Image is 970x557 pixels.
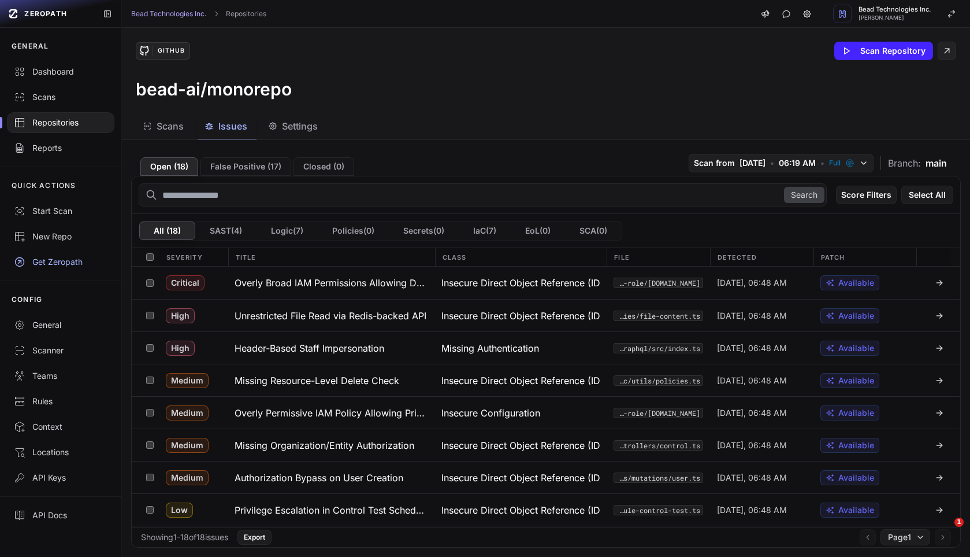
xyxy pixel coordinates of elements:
button: Secrets(0) [389,222,459,240]
button: Authorization Bypass on User Creation [228,462,434,493]
div: API Docs [14,510,107,521]
span: [DATE], 06:48 AM [717,504,787,516]
h3: Overly Broad IAM Permissions Allowing Data Exfiltration [235,276,428,290]
div: Reports [14,142,107,154]
h3: bead-ai/monorepo [136,79,292,99]
button: Select All [901,186,953,204]
svg: chevron right, [212,10,220,18]
button: Closed (0) [293,157,354,176]
span: [DATE] [739,157,765,169]
div: Medium Overly Permissive IAM Policy Allowing Privilege Escalation Insecure Configuration infra/mo... [132,396,960,429]
button: services/backoffice-graphql/src/resolvers/mutations/user.ts [614,473,703,483]
span: Insecure Direct Object Reference (IDOR) [441,309,600,323]
button: Missing Organization/Entity Authorization [228,429,434,461]
h3: Authorization Bypass on User Creation [235,471,403,485]
span: Insecure Direct Object Reference (IDOR) [441,276,600,290]
button: SCA(0) [565,222,622,240]
div: Scanner [14,345,107,356]
h3: Missing Resource-Level Delete Check [235,374,399,388]
span: Issues [218,119,247,133]
span: Insecure Direct Object Reference (IDOR) [441,503,600,517]
span: Available [838,277,874,289]
div: GitHub [153,46,189,56]
div: Severity [159,248,228,266]
span: Insecure Direct Object Reference (IDOR) [441,471,600,485]
div: Class [435,248,607,266]
div: Repositories [14,117,107,128]
button: Overly Permissive IAM Policy Allowing Privilege Escalation [228,397,434,429]
button: services/app-graphql/src/resolvers/mutations/schedule-control-test.ts [614,505,703,515]
h3: Missing Organization/Entity Authorization [235,438,414,452]
span: Insecure Direct Object Reference (IDOR) [441,438,600,452]
h3: Unrestricted File Read via Redis-backed API [235,309,426,323]
button: services/backoffice-graphql/src/index.ts [614,343,703,353]
div: Teams [14,370,107,382]
nav: breadcrumb [131,9,266,19]
div: Start Scan [14,205,107,217]
span: High [166,308,195,323]
div: Showing 1 - 18 of 18 issues [141,532,228,543]
span: Available [838,407,874,419]
div: Dashboard [14,66,107,78]
span: Medium [166,405,209,420]
div: API Keys [14,472,107,484]
span: [PERSON_NAME] [858,15,931,21]
div: High Unrestricted File Read via Redis-backed API Insecure Direct Object Reference (IDOR) services... [132,299,960,331]
div: File [607,248,710,266]
h3: Header-Based Staff Impersonation [235,341,384,355]
span: Scan from [694,157,735,169]
code: infra/modules/deploy-role/[DOMAIN_NAME] [614,408,703,418]
span: Settings [282,119,318,133]
span: Full [829,158,841,168]
span: 06:19 AM [779,157,816,169]
p: QUICK ACTIONS [12,181,76,190]
span: 1 [954,518,964,527]
span: [DATE], 06:48 AM [717,407,787,419]
div: Critical Overly Broad IAM Permissions Allowing Data Exfiltration Insecure Direct Object Reference... [132,267,960,299]
span: Available [838,504,874,516]
div: Rules [14,396,107,407]
span: Available [838,440,874,451]
span: ZEROPATH [24,9,67,19]
span: [DATE], 06:48 AM [717,472,787,484]
a: ZEROPATH [5,5,94,23]
span: Available [838,375,874,386]
button: False Positive (17) [200,157,291,176]
span: High [166,341,195,356]
div: Medium Missing Resource-Level Delete Check Insecure Direct Object Reference (IDOR) packages/core/... [132,364,960,396]
span: Medium [166,373,209,388]
span: Branch: [888,156,921,170]
button: Header-Based Staff Impersonation [228,332,434,364]
button: Overly Broad IAM Permissions Allowing Data Exfiltration [228,267,434,299]
button: packages/core/src/utils/policies.ts [614,375,703,386]
div: General [14,319,107,331]
span: • [820,157,824,169]
button: All (18) [139,222,195,240]
a: Bead Technologies Inc. [131,9,206,19]
span: Available [838,472,874,484]
button: Missing Resource-Level Delete Check [228,364,434,396]
button: services/app-graphql/src/resolvers/queries/file-content.ts [614,311,703,321]
span: Page 1 [888,532,911,543]
button: Page1 [880,529,930,545]
span: • [770,157,774,169]
h3: Overly Permissive IAM Policy Allowing Privilege Escalation [235,406,428,420]
div: Scans [14,91,107,103]
div: New Repo [14,231,107,242]
span: Critical [166,275,205,290]
button: SAST(4) [195,222,257,240]
button: infra/modules/deploy-role/[DOMAIN_NAME] [614,278,703,288]
button: EoL(0) [511,222,565,240]
button: Policies(0) [318,222,389,240]
span: Medium [166,438,209,453]
iframe: Intercom live chat [931,518,958,545]
button: packages/core/src/controllers/control.ts [614,440,703,451]
span: Insecure Direct Object Reference (IDOR) [441,374,600,388]
div: Medium Missing Organization/Entity Authorization Insecure Direct Object Reference (IDOR) packages... [132,429,960,461]
span: [DATE], 06:48 AM [717,277,787,289]
button: Scan from [DATE] • 06:19 AM • Full [689,154,874,172]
